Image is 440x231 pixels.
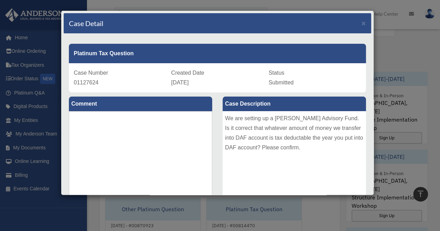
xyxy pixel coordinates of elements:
[223,97,366,111] label: Case Description
[69,18,103,28] h4: Case Detail
[171,80,189,85] span: [DATE]
[361,19,366,27] button: Close
[171,70,204,76] span: Created Date
[69,44,366,63] div: Platinum Tax Question
[269,70,284,76] span: Status
[269,80,294,85] span: Submitted
[223,111,366,215] div: We are setting up a [PERSON_NAME] Advisory Fund. Is it correct that whatever amount of money we t...
[74,80,98,85] span: 01127624
[361,19,366,27] span: ×
[74,70,108,76] span: Case Number
[69,97,212,111] label: Comment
